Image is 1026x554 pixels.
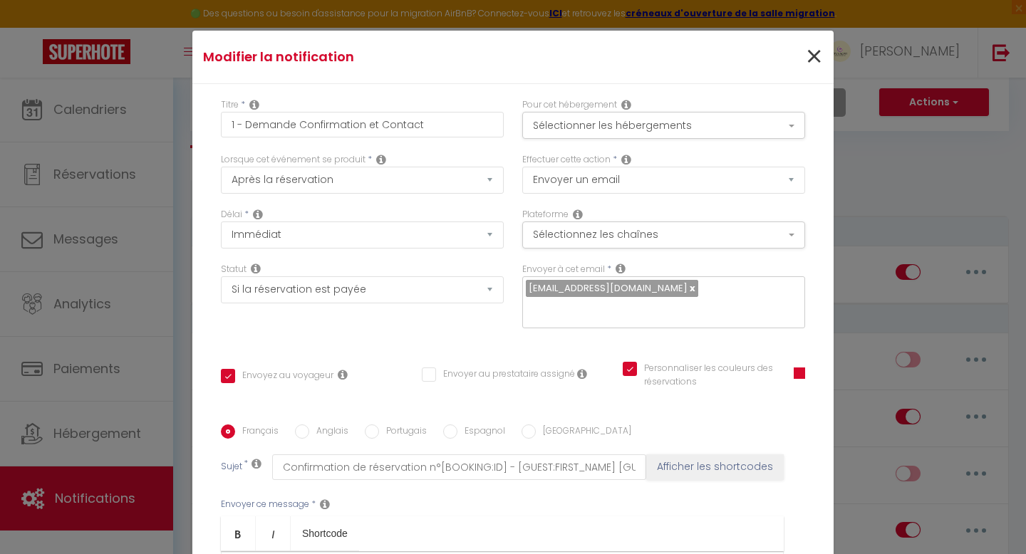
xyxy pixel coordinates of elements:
[320,498,330,510] i: Message
[522,263,605,276] label: Envoyer à cet email
[522,153,611,167] label: Effectuer cette action
[522,208,569,221] label: Plateforme
[522,112,805,139] button: Sélectionner les hébergements
[309,424,348,440] label: Anglais
[616,263,626,274] i: Recipient
[256,516,291,550] a: Italic
[573,209,583,220] i: Action Channel
[11,6,54,48] button: Ouvrir le widget de chat LiveChat
[457,424,505,440] label: Espagnol
[529,281,688,295] span: [EMAIL_ADDRESS][DOMAIN_NAME]
[203,47,610,67] h4: Modifier la notification
[249,99,259,110] i: Title
[221,208,242,221] label: Délai
[577,368,587,380] i: Envoyer au prestataire si il est assigné
[252,458,261,469] i: Subject
[221,498,309,511] label: Envoyer ce message
[379,424,427,440] label: Portugais
[536,424,631,440] label: [GEOGRAPHIC_DATA]
[522,221,805,249] button: Sélectionnez les chaînes
[251,263,261,274] i: Booking status
[805,42,823,73] button: Close
[221,516,256,550] a: Bold
[221,263,247,276] label: Statut
[221,98,239,112] label: Titre
[291,516,359,550] a: Shortcode
[646,454,784,480] button: Afficher les shortcodes
[221,460,242,475] label: Sujet
[522,98,617,112] label: Pour cet hébergement
[338,369,348,380] i: Envoyer au voyageur
[621,154,631,165] i: Action Type
[376,154,386,165] i: Event Occur
[221,153,366,167] label: Lorsque cet événement se produit
[621,99,631,110] i: This Rental
[805,36,823,78] span: ×
[253,209,263,220] i: Action Time
[235,424,279,440] label: Français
